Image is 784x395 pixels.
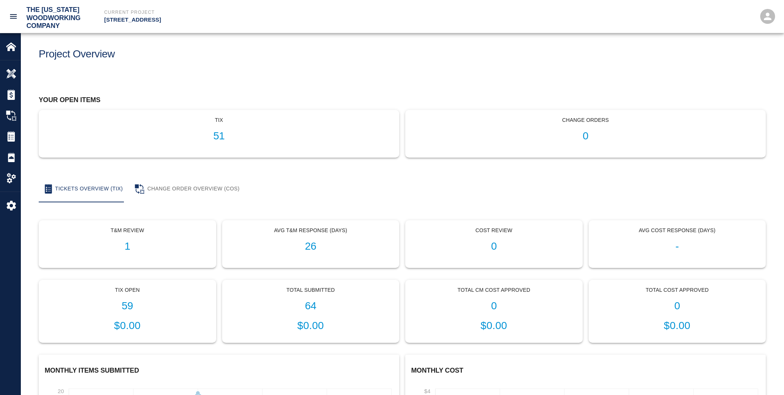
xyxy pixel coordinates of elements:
h2: Your open items [39,96,766,104]
p: Change Orders [412,116,759,124]
h1: 0 [595,300,760,312]
h1: 0 [412,240,576,253]
button: open [756,4,780,28]
p: Cost Review [412,227,576,234]
h1: - [595,240,760,253]
h1: 59 [45,300,210,312]
p: Avg Cost Response (Days) [595,227,760,234]
p: $0.00 [228,318,393,334]
p: Tix Open [45,286,210,294]
h1: 51 [45,130,393,142]
p: Avg T&M Response (Days) [228,227,393,234]
p: Total Cost Approved [595,286,760,294]
h2: Monthly Cost [411,367,760,375]
p: [STREET_ADDRESS] [104,16,432,24]
iframe: Chat Widget [747,359,784,395]
p: Total Submitted [228,286,393,294]
button: Change Order Overview (COS) [129,176,246,202]
p: $0.00 [412,318,576,334]
p: $0.00 [595,318,760,334]
tspan: 20 [58,388,64,394]
p: $0.00 [45,318,210,334]
button: Tickets Overview (TIX) [39,176,129,202]
h1: Project Overview [39,48,115,60]
h1: 0 [412,130,759,142]
p: tix [45,116,393,124]
p: Current Project [104,9,432,16]
h2: The [US_STATE] Woodworking Company [26,6,89,27]
p: Total CM Cost Approved [412,286,576,294]
p: T&M Review [45,227,210,234]
button: open drawer [4,7,22,25]
h1: 1 [45,240,210,253]
h2: Monthly Items Submitted [45,367,393,375]
h1: 26 [228,240,393,253]
h1: 0 [412,300,576,312]
tspan: $4 [424,388,431,394]
h1: 64 [228,300,393,312]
